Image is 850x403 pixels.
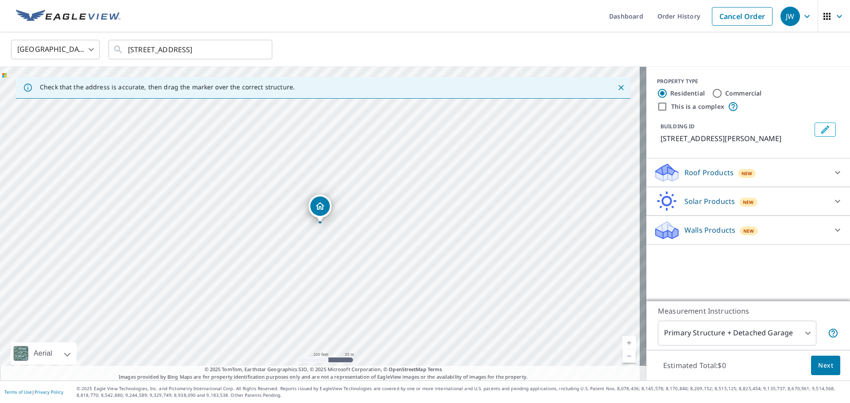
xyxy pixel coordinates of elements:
[389,366,426,372] a: OpenStreetMap
[670,89,705,98] label: Residential
[653,191,843,212] div: Solar ProductsNew
[128,37,254,62] input: Search by address or latitude-longitude
[684,167,734,178] p: Roof Products
[622,349,636,363] a: Current Level 18, Zoom Out
[811,356,840,376] button: Next
[653,219,843,241] div: Walls ProductsNew
[77,385,846,399] p: © 2025 Eagle View Technologies, Inc. and Pictometry International Corp. All Rights Reserved. Repo...
[205,366,442,373] span: © 2025 TomTom, Earthstar Geographics SIO, © 2025 Microsoft Corporation, ©
[11,342,77,365] div: Aerial
[4,389,32,395] a: Terms of Use
[743,227,754,234] span: New
[684,225,735,235] p: Walls Products
[661,123,695,130] p: BUILDING ID
[661,133,811,144] p: [STREET_ADDRESS][PERSON_NAME]
[309,195,332,222] div: Dropped pin, building 1, Residential property, 44 Deer Path Trl Burr Ridge, IL 60527
[11,37,100,62] div: [GEOGRAPHIC_DATA]
[742,170,753,177] span: New
[622,336,636,349] a: Current Level 18, Zoom In
[35,389,63,395] a: Privacy Policy
[828,328,838,338] span: Your report will include the primary structure and a detached garage if one exists.
[615,82,627,93] button: Close
[684,196,735,207] p: Solar Products
[725,89,762,98] label: Commercial
[671,102,724,111] label: This is a complex
[653,162,843,183] div: Roof ProductsNew
[815,123,836,137] button: Edit building 1
[658,321,816,345] div: Primary Structure + Detached Garage
[818,360,833,371] span: Next
[712,7,773,26] a: Cancel Order
[40,83,295,91] p: Check that the address is accurate, then drag the marker over the correct structure.
[658,306,838,316] p: Measurement Instructions
[16,10,120,23] img: EV Logo
[780,7,800,26] div: JW
[4,389,63,395] p: |
[743,199,754,206] span: New
[656,356,733,375] p: Estimated Total: $0
[428,366,442,372] a: Terms
[657,77,839,85] div: PROPERTY TYPE
[31,342,55,365] div: Aerial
